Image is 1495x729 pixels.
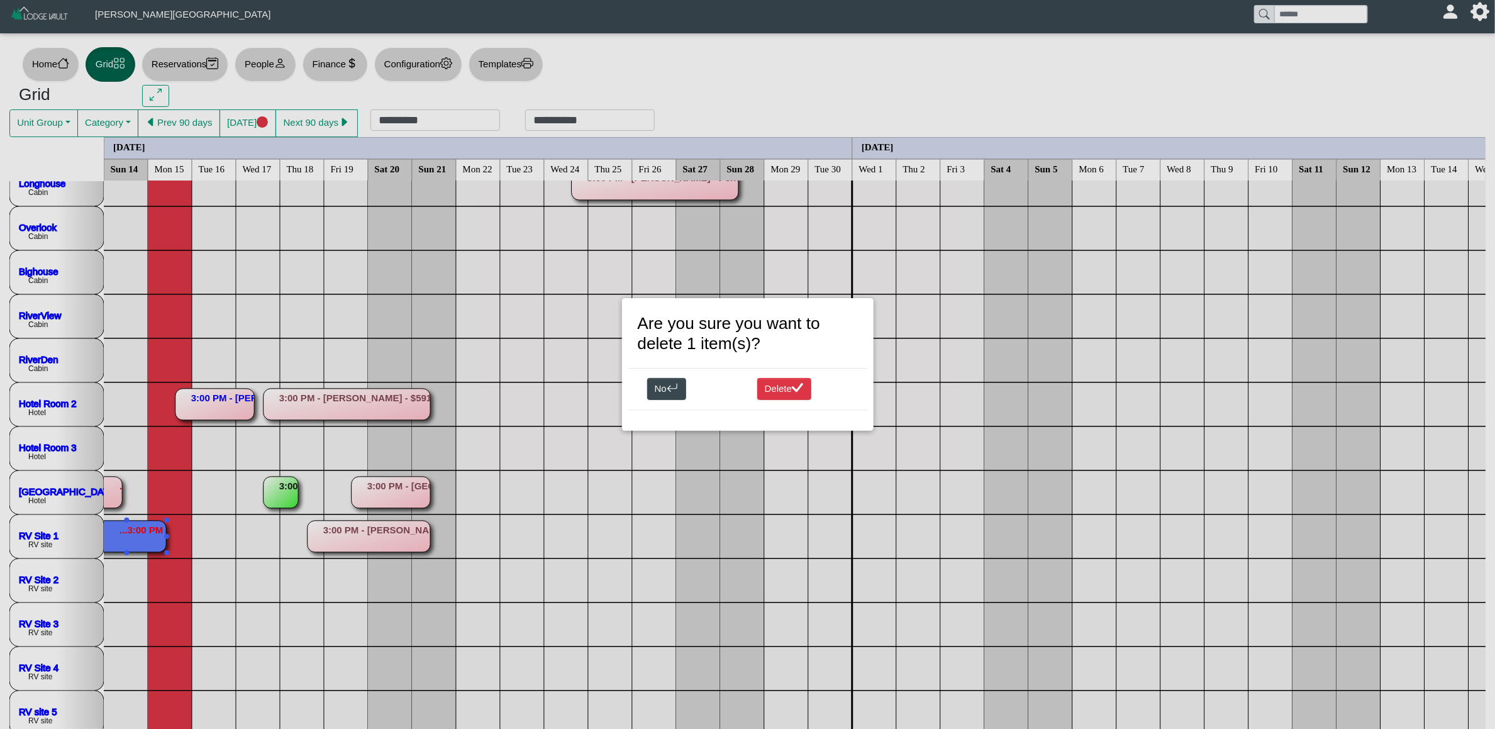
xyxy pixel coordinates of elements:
[628,304,867,425] div: One moment please...
[638,314,858,353] h3: Are you sure you want to delete 1 item(s)?
[792,382,804,394] svg: check lg
[667,382,679,394] svg: arrow return left
[757,378,812,401] button: Deletecheck lg
[647,378,686,401] button: Noarrow return left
